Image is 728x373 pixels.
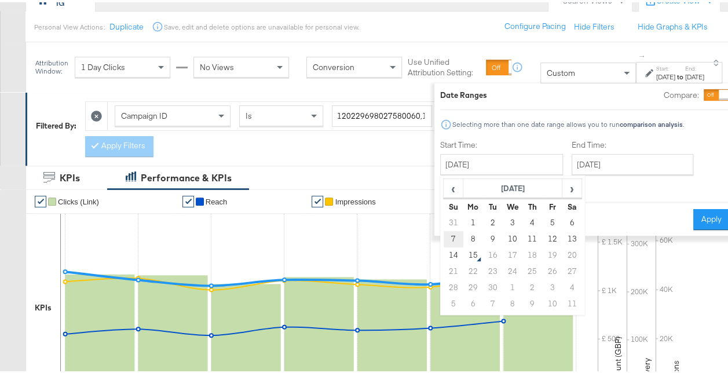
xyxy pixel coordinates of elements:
[482,213,502,229] td: 2
[675,70,685,79] strong: to
[482,196,502,213] th: Tu
[496,14,574,35] button: Configure Pacing
[638,19,708,30] button: Hide Graphs & KPIs
[463,277,482,294] td: 29
[163,20,358,30] div: Save, edit and delete options are unavailable for personal view.
[562,229,581,245] td: 13
[482,277,502,294] td: 30
[656,63,675,70] label: Start:
[522,213,542,229] td: 4
[503,294,522,310] td: 8
[542,196,562,213] th: Fr
[463,294,482,310] td: 6
[664,87,699,98] label: Compare:
[522,196,542,213] th: Th
[443,261,463,277] td: 21
[620,118,683,126] strong: comparison analysis
[482,229,502,245] td: 9
[482,245,502,261] td: 16
[542,261,562,277] td: 26
[574,19,614,30] button: Hide Filters
[685,63,704,70] label: End:
[522,245,542,261] td: 18
[444,177,462,195] span: ‹
[522,229,542,245] td: 11
[503,277,522,294] td: 1
[562,245,581,261] td: 20
[562,196,581,213] th: Sa
[206,195,228,204] span: Reach
[685,70,704,79] div: [DATE]
[656,70,675,79] div: [DATE]
[503,213,522,229] td: 3
[109,19,143,30] button: Duplicate
[34,20,104,30] div: Personal View Actions:
[503,261,522,277] td: 24
[81,60,125,70] span: 1 Day Clicks
[35,57,69,73] div: Attribution Window:
[503,229,522,245] td: 10
[572,137,698,148] label: End Time:
[443,245,463,261] td: 14
[443,196,463,213] th: Su
[503,196,522,213] th: We
[443,294,463,310] td: 5
[463,196,482,213] th: Mo
[482,261,502,277] td: 23
[542,294,562,310] td: 10
[503,245,522,261] td: 17
[313,60,354,70] span: Conversion
[440,137,563,148] label: Start Time:
[443,277,463,294] td: 28
[463,229,482,245] td: 8
[522,261,542,277] td: 25
[408,54,481,76] label: Use Unified Attribution Setting:
[312,193,323,205] a: ✔
[522,294,542,310] td: 9
[58,195,99,204] span: Clicks (Link)
[542,277,562,294] td: 3
[35,193,46,205] a: ✔
[542,245,562,261] td: 19
[463,261,482,277] td: 22
[60,169,80,182] div: KPIs
[35,300,52,311] div: KPIs
[522,277,542,294] td: 2
[463,177,562,196] th: [DATE]
[463,245,482,261] td: 15
[562,177,580,195] span: ›
[637,52,648,56] span: ↑
[562,213,581,229] td: 6
[182,193,194,205] a: ✔
[36,118,76,129] div: Filtered By:
[482,294,502,310] td: 7
[463,213,482,229] td: 1
[443,229,463,245] td: 7
[542,213,562,229] td: 5
[452,118,685,126] div: Selecting more than one date range allows you to run .
[562,294,581,310] td: 11
[440,87,487,98] div: Date Ranges
[542,229,562,245] td: 12
[547,65,575,76] span: Custom
[332,103,432,125] input: Enter a search term
[562,261,581,277] td: 27
[246,108,252,119] span: Is
[443,213,463,229] td: 31
[335,195,375,204] span: Impressions
[200,60,234,70] span: No Views
[141,169,232,182] div: Performance & KPIs
[121,108,167,119] span: Campaign ID
[562,277,581,294] td: 4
